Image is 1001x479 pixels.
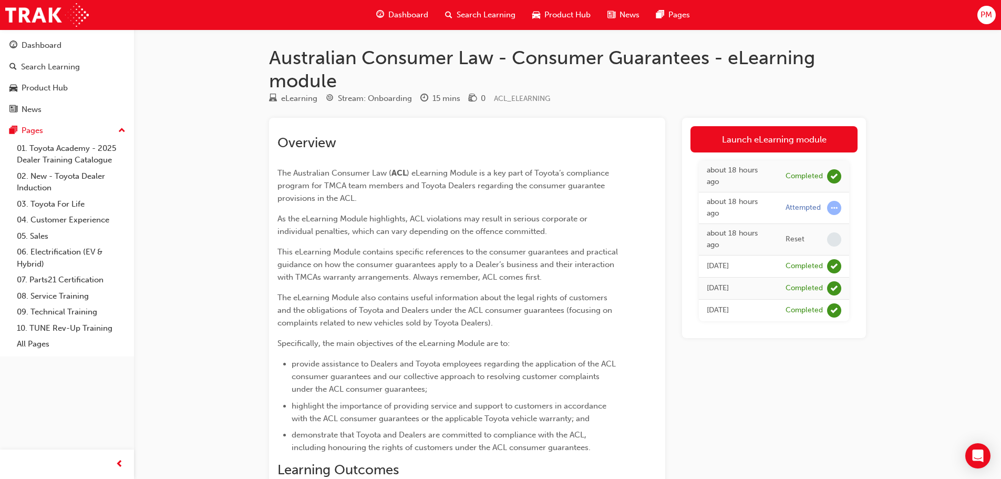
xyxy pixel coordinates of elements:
a: pages-iconPages [648,4,698,26]
span: Search Learning [457,9,515,21]
div: Attempted [786,203,821,213]
span: Specifically, the main objectives of the eLearning Module are to: [277,339,510,348]
a: 02. New - Toyota Dealer Induction [13,168,130,196]
div: Completed [786,171,823,181]
a: 10. TUNE Rev-Up Training [13,320,130,337]
span: learningRecordVerb_COMPLETE-icon [827,303,841,318]
img: Trak [5,3,89,27]
div: Wed Apr 20 2022 22:00:00 GMT+0800 (Australian Western Standard Time) [707,304,770,317]
span: learningRecordVerb_COMPLETE-icon [827,281,841,295]
div: Search Learning [21,61,80,73]
a: Search Learning [4,57,130,77]
div: Type [269,92,317,105]
span: PM [981,9,992,21]
span: provide assistance to Dealers and Toyota employees regarding the application of the ACL consumer ... [292,359,618,394]
a: 05. Sales [13,228,130,244]
div: Product Hub [22,82,68,94]
a: Dashboard [4,36,130,55]
div: Reset [786,235,804,244]
a: 09. Technical Training [13,304,130,320]
div: Tue Nov 29 2022 22:00:00 GMT+0800 (Australian Western Standard Time) [707,282,770,294]
a: guage-iconDashboard [368,4,437,26]
span: search-icon [9,63,17,72]
span: learningRecordVerb_COMPLETE-icon [827,169,841,184]
div: News [22,104,42,116]
span: guage-icon [376,8,384,22]
button: DashboardSearch LearningProduct HubNews [4,34,130,121]
a: 08. Service Training [13,288,130,304]
div: Stream: Onboarding [338,93,412,105]
span: learningRecordVerb_ATTEMPT-icon [827,201,841,215]
span: learningRecordVerb_COMPLETE-icon [827,259,841,273]
span: guage-icon [9,41,17,50]
span: Dashboard [388,9,428,21]
a: search-iconSearch Learning [437,4,524,26]
span: money-icon [469,94,477,104]
span: prev-icon [116,458,123,471]
span: Learning Outcomes [277,462,399,478]
span: demonstrate that Toyota and Dealers are committed to compliance with the ACL, including honouring... [292,430,591,452]
div: Stream [326,92,412,105]
span: News [620,9,639,21]
span: Product Hub [544,9,591,21]
a: 01. Toyota Academy - 2025 Dealer Training Catalogue [13,140,130,168]
span: news-icon [607,8,615,22]
div: Completed [786,261,823,271]
span: clock-icon [420,94,428,104]
span: car-icon [9,84,17,93]
span: up-icon [118,124,126,138]
span: target-icon [326,94,334,104]
span: news-icon [9,105,17,115]
div: Open Intercom Messenger [965,443,990,468]
span: Overview [277,135,336,151]
a: Launch eLearning module [690,126,858,152]
button: Pages [4,121,130,140]
span: highlight the importance of providing service and support to customers in accordance with the ACL... [292,401,608,423]
h1: Australian Consumer Law - Consumer Guarantees - eLearning module [269,46,866,92]
span: Pages [668,9,690,21]
div: Mon Aug 25 2025 17:05:27 GMT+0800 (Australian Western Standard Time) [707,228,770,251]
span: learningResourceType_ELEARNING-icon [269,94,277,104]
span: The Australian Consumer Law ( [277,168,391,178]
div: Completed [786,283,823,293]
div: Pages [22,125,43,137]
div: Duration [420,92,460,105]
button: PM [977,6,996,24]
span: pages-icon [656,8,664,22]
div: Mon Oct 23 2023 10:00:00 GMT+0800 (Australian Western Standard Time) [707,260,770,272]
span: learningRecordVerb_NONE-icon [827,232,841,247]
span: pages-icon [9,126,17,136]
a: 04. Customer Experience [13,212,130,228]
span: This eLearning Module contains specific references to the consumer guarantees and practical guida... [277,247,620,282]
a: 06. Electrification (EV & Hybrid) [13,244,130,272]
span: car-icon [532,8,540,22]
div: Price [469,92,486,105]
span: The eLearning Module also contains useful information about the legal rights of customers and the... [277,293,614,328]
span: ) eLearning Module is a key part of Toyota’s compliance program for TMCA team members and Toyota ... [277,168,611,203]
span: ACL [391,168,407,178]
div: 0 [481,93,486,105]
a: All Pages [13,336,130,352]
div: Dashboard [22,39,61,52]
div: Completed [786,305,823,315]
a: 07. Parts21 Certification [13,272,130,288]
span: Learning resource code [494,94,550,103]
div: Mon Aug 25 2025 17:07:44 GMT+0800 (Australian Western Standard Time) [707,165,770,188]
a: Product Hub [4,78,130,98]
a: 03. Toyota For Life [13,196,130,212]
a: News [4,100,130,119]
div: 15 mins [432,93,460,105]
div: Mon Aug 25 2025 17:05:33 GMT+0800 (Australian Western Standard Time) [707,196,770,220]
a: car-iconProduct Hub [524,4,599,26]
div: eLearning [281,93,317,105]
a: news-iconNews [599,4,648,26]
span: As the eLearning Module highlights, ACL violations may result in serious corporate or individual ... [277,214,590,236]
span: search-icon [445,8,452,22]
